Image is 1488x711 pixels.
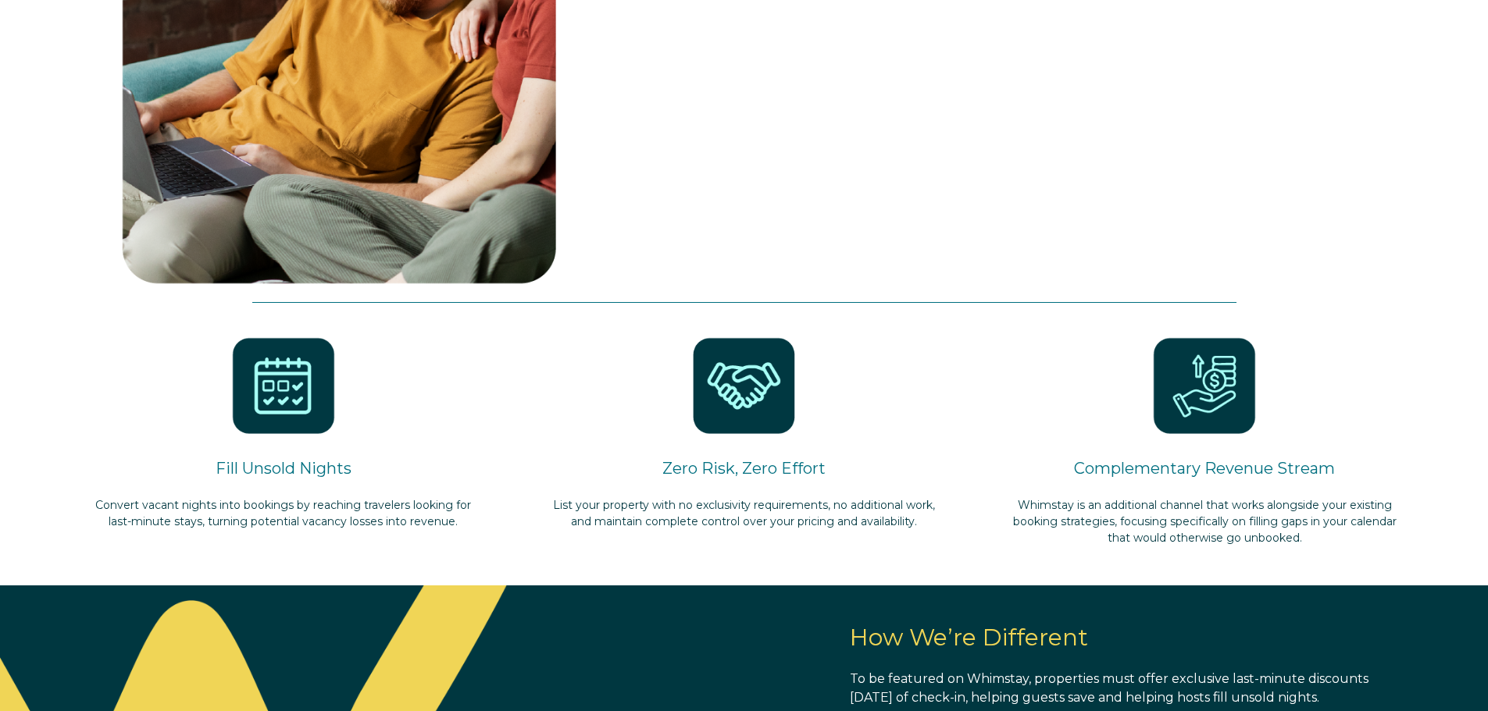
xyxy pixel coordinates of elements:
span: Whimstay is an additional channel that works alongside your existing booking strategies, focusing... [1013,498,1397,545]
span: To be featured on Whimstay, properties must offer exclusive last-minute discounts [DATE] of check... [850,671,1368,705]
span: Fill Unsold Nights [216,459,351,478]
img: i2 [133,326,434,446]
span: Zero Risk, Zero Effort [662,459,826,478]
span: Convert vacant nights into bookings by reaching travelers looking for last-minute stays, turning ... [95,498,471,528]
img: icon-43 [1054,326,1355,446]
span: How We’re Different [850,623,1088,652]
img: icon-44 [594,326,895,446]
span: Complementary Revenue Stream [1074,459,1335,478]
span: List your property with no exclusivity requirements, no additional work, and maintain complete co... [553,498,935,528]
